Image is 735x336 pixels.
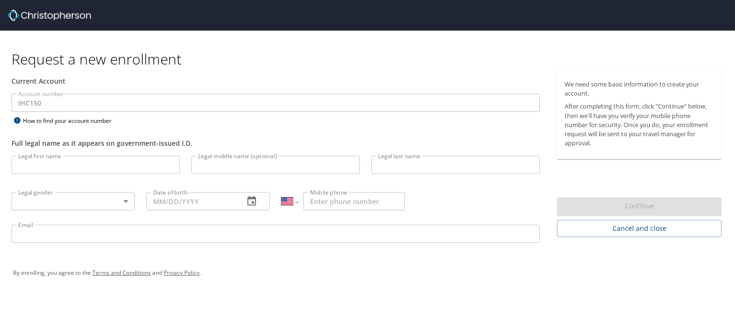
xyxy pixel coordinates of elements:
p: After completing this form, click "Continue" below, then we'll have you verify your mobile phone ... [565,102,714,148]
a: Terms and Conditions [92,269,151,277]
div: By enrolling, you agree to the and . [13,261,722,285]
div: Current Account [11,76,540,86]
span: Cancel and close [565,223,714,235]
input: MM/DD/YYYY [146,192,236,210]
p: We need some basic information to create your account. [565,80,714,98]
img: cbt logo [8,10,91,21]
div: Full legal name as it appears on government-issued I.D. [11,138,540,148]
div: How to find your account number [11,115,131,127]
div: ​ [11,192,135,210]
a: Privacy Policy [164,269,200,277]
input: Enter phone number [303,192,405,210]
h1: Request a new enrollment [11,50,729,68]
button: Cancel and close [557,220,722,238]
